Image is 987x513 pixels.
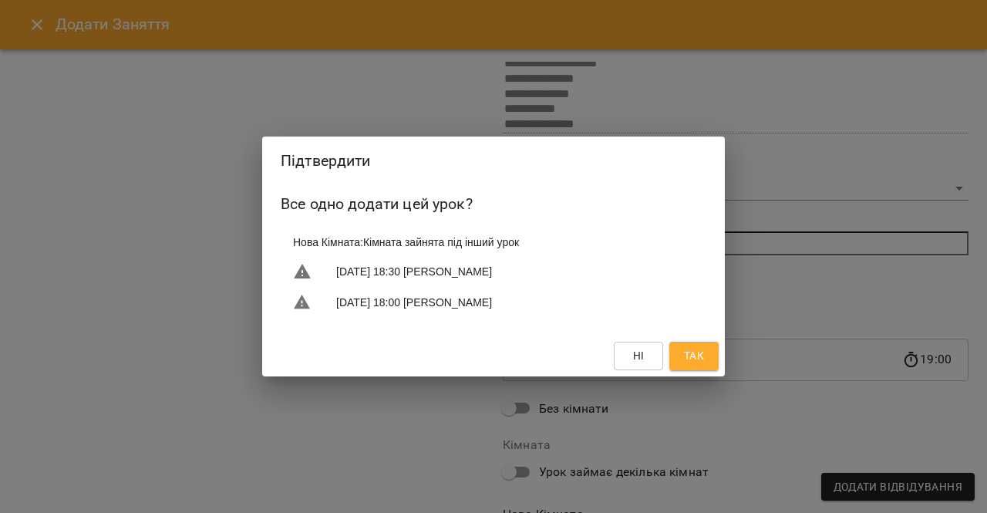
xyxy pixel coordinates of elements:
[281,192,706,216] h6: Все одно додати цей урок?
[281,256,706,287] li: [DATE] 18:30 [PERSON_NAME]
[633,346,645,365] span: Ні
[614,342,663,370] button: Ні
[281,149,706,173] h2: Підтвердити
[281,228,706,256] li: Нова Кімната : Кімната зайнята під інший урок
[684,346,704,365] span: Так
[669,342,719,370] button: Так
[281,287,706,318] li: [DATE] 18:00 [PERSON_NAME]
